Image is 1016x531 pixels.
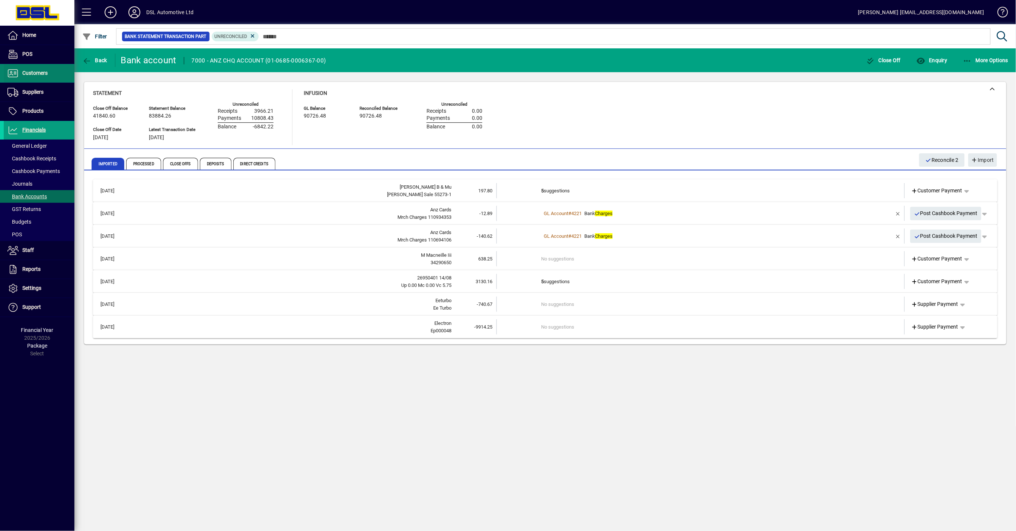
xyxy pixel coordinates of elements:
span: POS [7,231,22,237]
button: Filter [80,30,109,43]
span: Direct Credits [233,158,275,170]
button: More Options [961,54,1010,67]
span: GST Returns [7,206,41,212]
a: GL Account#4221 [541,232,584,240]
span: General Ledger [7,143,47,149]
mat-expansion-panel-header: [DATE]26950401 14/08Up 0.00 Mc 0.00 Vc 5.753130.165suggestionsCustomer Payment [93,270,997,293]
span: 3130.16 [476,279,493,284]
span: -6842.22 [253,124,274,130]
a: Staff [4,241,74,260]
span: Post Cashbook Payment [914,207,978,220]
span: Journals [7,181,32,187]
mat-chip: Reconciliation Status: Unreconciled [212,32,259,41]
td: [DATE] [97,228,132,244]
div: 26950401 14/08 [132,274,452,282]
td: [DATE] [97,206,132,221]
mat-expansion-panel-header: [DATE][PERSON_NAME] B & Mu[PERSON_NAME] Sale 55273-1197.805suggestionsCustomer Payment [93,179,997,202]
a: Settings [4,279,74,298]
span: Post Cashbook Payment [914,230,978,242]
a: GL Account#4221 [541,209,584,217]
a: POS [4,228,74,241]
mat-expansion-panel-header: [DATE]Anz CardsMrch Charges 110934353-12.89GL Account#4221BankChargesPost Cashbook Payment [93,202,997,225]
div: Ee Turbo [132,304,452,312]
span: 10808.43 [251,115,274,121]
span: 90726.48 [360,113,382,119]
span: Balance [218,124,236,130]
span: Bank [584,211,613,216]
span: 3966.21 [254,108,274,114]
span: 197.80 [479,188,493,193]
a: Budgets [4,215,74,228]
span: Filter [82,33,107,39]
span: Customers [22,70,48,76]
span: Unreconciled [215,34,247,39]
span: Support [22,304,41,310]
span: Financial Year [21,327,54,333]
button: Back [80,54,109,67]
span: 0.00 [472,124,482,130]
button: Profile [122,6,146,19]
a: Products [4,102,74,121]
td: [DATE] [97,297,132,312]
a: Supplier Payment [908,298,962,311]
span: 90726.48 [304,113,326,119]
span: Suppliers [22,89,44,95]
span: Deposits [200,158,231,170]
td: suggestions [541,183,861,198]
span: POS [22,51,32,57]
a: GST Returns [4,203,74,215]
span: Balance [426,124,445,130]
span: Customer Payment [911,255,963,263]
span: Reconciled Balance [360,106,404,111]
span: [DATE] [93,135,108,141]
a: Home [4,26,74,45]
div: Gordon Cash Sale 55273-1 [132,191,452,198]
button: Remove [892,208,904,220]
span: Close Offs [163,158,198,170]
span: Back [82,57,107,63]
span: Package [27,343,47,349]
span: Budgets [7,219,31,225]
span: Statement Balance [149,106,195,111]
td: [DATE] [97,251,132,266]
span: 4221 [571,233,582,239]
button: Close Off [864,54,903,67]
span: Payments [426,115,450,121]
span: Cashbook Payments [7,168,60,174]
span: GL Account [544,211,568,216]
a: Customer Payment [908,252,966,266]
span: -12.89 [480,211,493,216]
div: Electron [132,320,452,327]
span: Payments [218,115,241,121]
a: Cashbook Payments [4,165,74,177]
button: Post Cashbook Payment [910,230,982,243]
span: 4221 [571,211,582,216]
td: No suggestions [541,251,861,266]
b: 5 [541,279,544,284]
span: 638.25 [479,256,493,262]
div: M Macneille Iii [132,252,452,259]
span: 41840.60 [93,113,115,119]
mat-expansion-panel-header: [DATE]EeturboEe Turbo-740.67No suggestionsSupplier Payment [93,293,997,316]
button: Add [99,6,122,19]
td: No suggestions [541,319,861,335]
div: Anz Cards [132,229,452,236]
em: Charges [595,211,613,216]
span: Bank Statement Transaction Part [125,33,207,40]
button: Enquiry [914,54,949,67]
span: Import [971,154,994,166]
span: # [568,211,571,216]
span: Customer Payment [911,187,963,195]
span: -140.62 [477,233,493,239]
span: Settings [22,285,41,291]
a: General Ledger [4,140,74,152]
button: Remove [892,230,904,242]
a: Supplier Payment [908,320,962,334]
div: DSL Automotive Ltd [146,6,194,18]
span: Enquiry [916,57,947,63]
em: Charges [595,233,613,239]
td: [DATE] [97,183,132,198]
span: [DATE] [149,135,164,141]
span: Close Off [866,57,901,63]
a: Customer Payment [908,184,966,198]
